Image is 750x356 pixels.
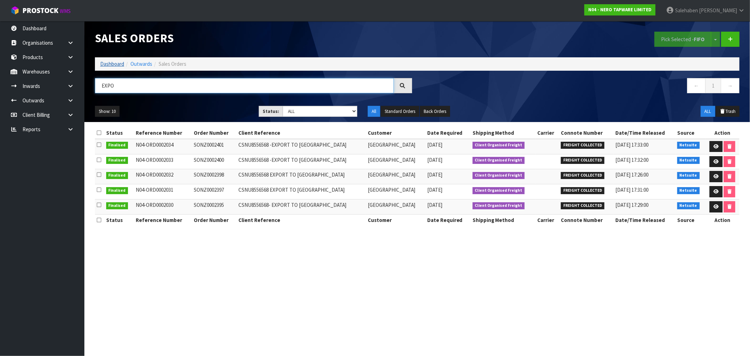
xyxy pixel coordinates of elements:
span: [DATE] [427,141,442,148]
span: Client Organised Freight [473,157,525,164]
th: Customer [366,127,425,139]
th: Reference Number [134,215,192,226]
h1: Sales Orders [95,32,412,45]
td: N04-ORD0002033 [134,154,192,169]
span: [DATE] [427,157,442,163]
td: SONZ0002401 [192,139,237,154]
span: Netsuite [677,142,700,149]
span: [DATE] 17:33:00 [616,141,649,148]
span: Netsuite [677,187,700,194]
span: ProStock [23,6,58,15]
th: Shipping Method [471,215,536,226]
td: SONZ0002400 [192,154,237,169]
span: FREIGHT COLLECTED [561,187,604,194]
th: Action [705,215,739,226]
a: Outwards [130,61,152,67]
span: [DATE] 17:32:00 [616,157,649,163]
span: [PERSON_NAME] [699,7,737,14]
span: Salehaben [675,7,698,14]
th: Carrier [536,127,559,139]
td: N04-ORD0002034 [134,139,192,154]
nav: Page navigation [423,78,740,95]
span: Netsuite [677,202,700,209]
span: Sales Orders [159,61,186,67]
th: Connote Number [559,127,614,139]
span: FREIGHT COLLECTED [561,142,604,149]
span: [DATE] 17:29:00 [616,202,649,208]
span: Netsuite [677,172,700,179]
span: Client Organised Freight [473,202,525,209]
td: CSNU8556568 -EXPORT TO [GEOGRAPHIC_DATA] [237,139,366,154]
td: [GEOGRAPHIC_DATA] [366,154,425,169]
span: [DATE] 17:31:00 [616,186,649,193]
th: Action [705,127,739,139]
th: Reference Number [134,127,192,139]
strong: Status: [263,108,279,114]
td: [GEOGRAPHIC_DATA] [366,184,425,199]
td: CSNU8556568 EXPORT TO [GEOGRAPHIC_DATA] [237,169,366,184]
span: Finalised [106,202,128,209]
button: Standard Orders [381,106,419,117]
small: WMS [60,8,71,14]
span: Client Organised Freight [473,172,525,179]
span: [DATE] [427,202,442,208]
button: Back Orders [420,106,450,117]
th: Order Number [192,215,237,226]
span: FREIGHT COLLECTED [561,157,604,164]
span: FREIGHT COLLECTED [561,202,604,209]
th: Date/Time Released [614,127,676,139]
td: SONZ0002395 [192,199,237,215]
th: Carrier [536,215,559,226]
td: [GEOGRAPHIC_DATA] [366,199,425,215]
a: 1 [705,78,721,93]
strong: FIFO [694,36,705,43]
td: N04-ORD0002031 [134,184,192,199]
button: Show: 10 [95,106,120,117]
span: Finalised [106,142,128,149]
td: N04-ORD0002030 [134,199,192,215]
span: Finalised [106,157,128,164]
td: SONZ0002398 [192,169,237,184]
span: [DATE] 17:26:00 [616,171,649,178]
td: SONZ0002397 [192,184,237,199]
input: Search sales orders [95,78,394,93]
td: N04-ORD0002032 [134,169,192,184]
td: CSNU8556568 -EXPORT TO [GEOGRAPHIC_DATA] [237,154,366,169]
a: Dashboard [100,61,124,67]
th: Date Required [425,215,471,226]
th: Source [675,127,705,139]
td: [GEOGRAPHIC_DATA] [366,169,425,184]
button: All [368,106,380,117]
th: Source [675,215,705,226]
td: [GEOGRAPHIC_DATA] [366,139,425,154]
th: Date/Time Released [614,215,676,226]
a: ← [687,78,706,93]
th: Shipping Method [471,127,536,139]
th: Date Required [425,127,471,139]
th: Status [104,215,134,226]
td: CSNU8556568- EXPORT TO [GEOGRAPHIC_DATA] [237,199,366,215]
span: FREIGHT COLLECTED [561,172,604,179]
strong: N04 - NERO TAPWARE LIMITED [588,7,652,13]
th: Status [104,127,134,139]
button: ALL [701,106,715,117]
td: CSNU8556568 EXPORT TO [GEOGRAPHIC_DATA] [237,184,366,199]
th: Client Reference [237,215,366,226]
a: → [721,78,739,93]
span: Client Organised Freight [473,142,525,149]
th: Client Reference [237,127,366,139]
th: Order Number [192,127,237,139]
span: Finalised [106,172,128,179]
span: [DATE] [427,186,442,193]
a: N04 - NERO TAPWARE LIMITED [584,4,655,15]
img: cube-alt.png [11,6,19,15]
span: Finalised [106,187,128,194]
button: Trash [716,106,739,117]
th: Connote Number [559,215,614,226]
span: Netsuite [677,157,700,164]
th: Customer [366,215,425,226]
button: Pick Selected -FIFO [654,32,711,47]
span: Client Organised Freight [473,187,525,194]
span: [DATE] [427,171,442,178]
